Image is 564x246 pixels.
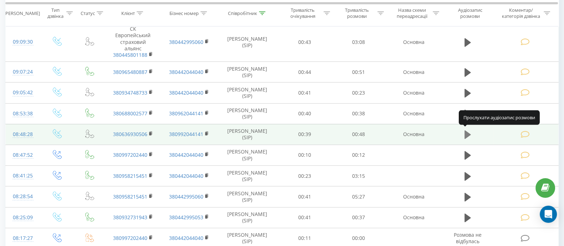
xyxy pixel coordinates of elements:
div: 08:48:28 [13,127,33,141]
td: 00:23 [278,166,331,186]
td: 03:15 [331,166,385,186]
a: 380442995060 [169,39,203,45]
div: 09:05:42 [13,86,33,100]
td: [PERSON_NAME] (SIP) [217,166,278,186]
div: 08:41:25 [13,169,33,183]
td: [PERSON_NAME] (SIP) [217,82,278,103]
td: Основна [386,207,442,228]
a: 380932731943 [113,214,147,221]
div: Аудіозапис розмови [448,7,492,20]
td: [PERSON_NAME] (SIP) [217,145,278,165]
span: Розмова не відбулась [454,231,482,245]
div: Тривалість очікування [284,7,321,20]
a: 380992044141 [169,131,203,137]
a: 380442044040 [169,172,203,179]
div: Прослухати аудіозапис розмови [459,110,540,125]
div: Коментар/категорія дзвінка [500,7,542,20]
div: 09:07:24 [13,65,33,79]
a: 380962044141 [169,110,203,117]
div: Тип дзвінка [46,7,65,20]
td: 00:23 [331,82,385,103]
a: 380442044040 [169,69,203,75]
div: 08:17:27 [13,231,33,245]
a: 380442995053 [169,214,203,221]
a: 380442044040 [169,89,203,96]
td: Основна [386,186,442,207]
td: Основна [386,22,442,62]
td: Основна [386,82,442,103]
td: 03:08 [331,22,385,62]
td: 00:12 [331,145,385,165]
td: [PERSON_NAME] (SIP) [217,62,278,82]
div: Назва схеми переадресації [393,7,431,20]
a: 380997202440 [113,151,147,158]
a: 380934748733 [113,89,147,96]
div: Бізнес номер [169,10,199,16]
td: Основна [386,124,442,145]
div: 09:09:30 [13,35,33,49]
a: 380965480887 [113,69,147,75]
td: 00:51 [331,62,385,82]
a: 380442044040 [169,151,203,158]
div: Open Intercom Messenger [540,206,557,223]
td: 00:38 [331,103,385,124]
td: [PERSON_NAME] (SIP) [217,103,278,124]
td: [PERSON_NAME] (SIP) [217,186,278,207]
td: 00:44 [278,62,331,82]
td: Основна [386,103,442,124]
td: 00:40 [278,103,331,124]
div: Співробітник [228,10,257,16]
td: 00:43 [278,22,331,62]
a: 380958215451 [113,172,147,179]
td: 00:41 [278,82,331,103]
div: 08:28:54 [13,190,33,204]
div: 08:53:38 [13,107,33,121]
td: 00:41 [278,186,331,207]
div: Клієнт [121,10,135,16]
td: 00:41 [278,207,331,228]
div: [PERSON_NAME] [4,10,40,16]
td: 00:39 [278,124,331,145]
td: 00:48 [331,124,385,145]
a: 380688002577 [113,110,147,117]
td: [PERSON_NAME] (SIP) [217,124,278,145]
div: Статус [81,10,95,16]
a: 380442044040 [169,235,203,241]
td: Основна [386,62,442,82]
div: 08:25:09 [13,211,33,225]
a: 380997202440 [113,235,147,241]
td: [PERSON_NAME] (SIP) [217,207,278,228]
td: 00:10 [278,145,331,165]
td: [PERSON_NAME] (SIP) [217,22,278,62]
td: 05:27 [331,186,385,207]
a: 380445801188 [113,51,147,58]
td: СК Европейський страховий альянс [105,22,161,62]
a: 380442995060 [169,193,203,200]
a: 380958215451 [113,193,147,200]
td: 00:37 [331,207,385,228]
a: 380636930506 [113,131,147,137]
div: 08:47:52 [13,148,33,162]
div: Тривалість розмови [338,7,376,20]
